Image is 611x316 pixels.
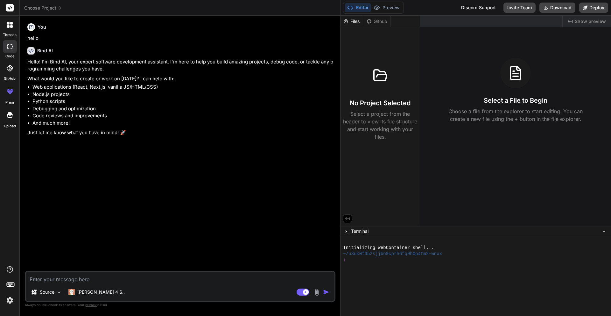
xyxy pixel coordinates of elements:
span: Terminal [351,228,369,234]
span: − [602,228,606,234]
button: − [601,226,607,236]
h6: Bind AI [37,48,53,54]
p: Always double-check its answers. Your in Bind [25,302,335,308]
p: Select a project from the header to view its file structure and start working with your files. [343,110,417,141]
label: threads [3,32,17,38]
p: Just let me know what you have in mind! 🚀 [27,129,334,136]
p: Choose a file from the explorer to start editing. You can create a new file using the + button in... [444,107,587,123]
span: ~/u3uk0f35zsjjbn9cprh6fq9h0p4tm2-wnxx [343,251,442,257]
p: Hello! I'm Bind AI, your expert software development assistant. I'm here to help you build amazin... [27,58,334,73]
label: code [5,54,14,59]
span: Show preview [575,18,606,25]
li: And much more! [32,120,334,127]
img: settings [4,295,15,306]
li: Web applications (React, Next.js, vanilla JS/HTML/CSS) [32,84,334,91]
li: Python scripts [32,98,334,105]
button: Download [539,3,575,13]
h3: Select a File to Begin [484,96,547,105]
div: Files [341,18,364,25]
span: >_ [344,228,349,234]
button: Deploy [579,3,608,13]
div: Github [364,18,390,25]
button: Invite Team [503,3,536,13]
button: Editor [345,3,371,12]
img: Pick Models [56,290,62,295]
h6: You [38,24,46,30]
span: ❯ [343,257,346,263]
img: attachment [313,289,320,296]
p: [PERSON_NAME] 4 S.. [77,289,125,295]
div: Discord Support [457,3,500,13]
span: privacy [85,303,97,307]
p: Source [40,289,54,295]
p: hello [27,35,334,42]
li: Code reviews and improvements [32,112,334,120]
span: Initializing WebContainer shell... [343,245,434,251]
button: Preview [371,3,402,12]
label: prem [5,100,14,105]
img: Claude 4 Sonnet [68,289,75,295]
li: Node.js projects [32,91,334,98]
img: icon [323,289,329,295]
span: Choose Project [24,5,62,11]
label: GitHub [4,76,16,81]
label: Upload [4,123,16,129]
p: What would you like to create or work on [DATE]? I can help with: [27,75,334,83]
li: Debugging and optimization [32,105,334,113]
h3: No Project Selected [350,99,411,107]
